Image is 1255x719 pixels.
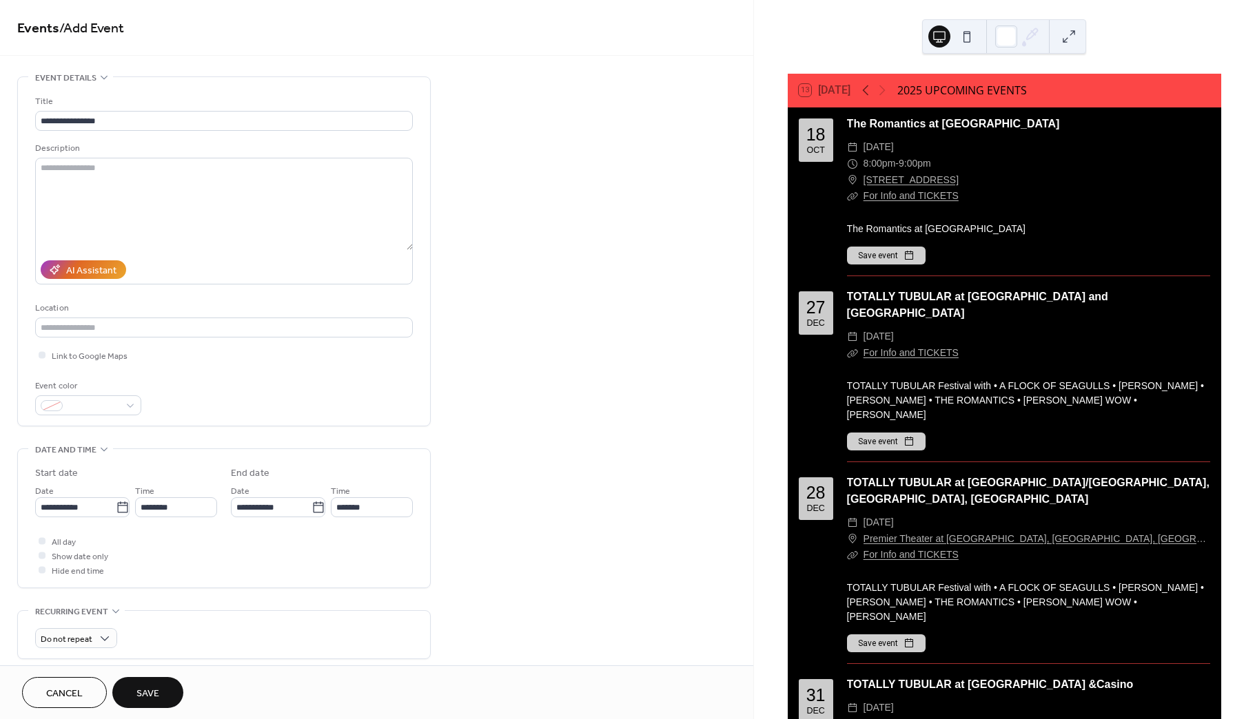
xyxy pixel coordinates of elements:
[864,347,959,358] a: For Info and TICKETS
[864,190,959,201] a: For Info and TICKETS
[41,260,126,279] button: AI Assistant
[847,329,858,345] div: ​
[35,71,96,85] span: Event details
[847,678,1134,690] a: TOTALLY TUBULAR at [GEOGRAPHIC_DATA] &Casino
[35,443,96,457] span: Date and time
[847,700,858,716] div: ​
[847,514,858,531] div: ​
[35,301,410,315] div: Location
[847,247,926,264] button: Save event
[806,707,824,716] div: Dec
[847,345,858,362] div: ​
[847,581,1210,624] div: TOTALLY TUBULAR Festival with • A FLOCK OF SEAGULLS • [PERSON_NAME] • [PERSON_NAME] • THE ROMANTI...
[897,82,1027,98] div: 2025 UPCOMING EVENTS
[847,139,858,156] div: ​
[864,172,959,189] a: [STREET_ADDRESS]
[231,466,269,481] div: End date
[66,264,116,278] div: AI Assistant
[847,118,1060,129] a: The Romantics at [GEOGRAPHIC_DATA]
[331,484,350,499] span: Time
[847,156,858,172] div: ​
[864,531,1210,548] a: Premier Theater at [GEOGRAPHIC_DATA], [GEOGRAPHIC_DATA], [GEOGRAPHIC_DATA]
[847,547,858,563] div: ​
[46,687,83,701] span: Cancel
[864,139,894,156] span: [DATE]
[35,605,108,619] span: Recurring event
[35,94,410,109] div: Title
[52,349,127,364] span: Link to Google Maps
[136,687,159,701] span: Save
[806,146,824,155] div: Oct
[806,126,826,143] div: 18
[847,188,858,205] div: ​
[847,477,1210,505] a: TOTALLY TUBULAR at [GEOGRAPHIC_DATA]/[GEOGRAPHIC_DATA], [GEOGRAPHIC_DATA], [GEOGRAPHIC_DATA]
[35,141,410,156] div: Description
[864,329,894,345] span: [DATE]
[135,484,154,499] span: Time
[806,319,824,328] div: Dec
[52,564,104,579] span: Hide end time
[52,550,108,564] span: Show date only
[847,172,858,189] div: ​
[847,634,926,652] button: Save event
[806,484,826,501] div: 28
[847,291,1108,319] a: TOTALLY TUBULAR at [GEOGRAPHIC_DATA] and [GEOGRAPHIC_DATA]
[112,677,183,708] button: Save
[847,433,926,450] button: Save event
[895,156,899,172] span: -
[59,15,124,42] span: / Add Event
[806,299,826,316] div: 27
[864,700,894,716] span: [DATE]
[864,156,896,172] span: 8:00pm
[806,687,826,704] div: 31
[864,514,894,531] span: [DATE]
[864,549,959,560] a: For Info and TICKETS
[52,535,76,550] span: All day
[35,466,78,481] div: Start date
[17,15,59,42] a: Events
[806,504,824,513] div: Dec
[899,156,931,172] span: 9:00pm
[847,222,1210,236] div: The Romantics at [GEOGRAPHIC_DATA]
[231,484,249,499] span: Date
[35,484,54,499] span: Date
[22,677,107,708] button: Cancel
[35,379,139,393] div: Event color
[847,379,1210,422] div: TOTALLY TUBULAR Festival with • A FLOCK OF SEAGULLS • [PERSON_NAME] • [PERSON_NAME] • THE ROMANTI...
[847,531,858,548] div: ​
[41,632,92,647] span: Do not repeat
